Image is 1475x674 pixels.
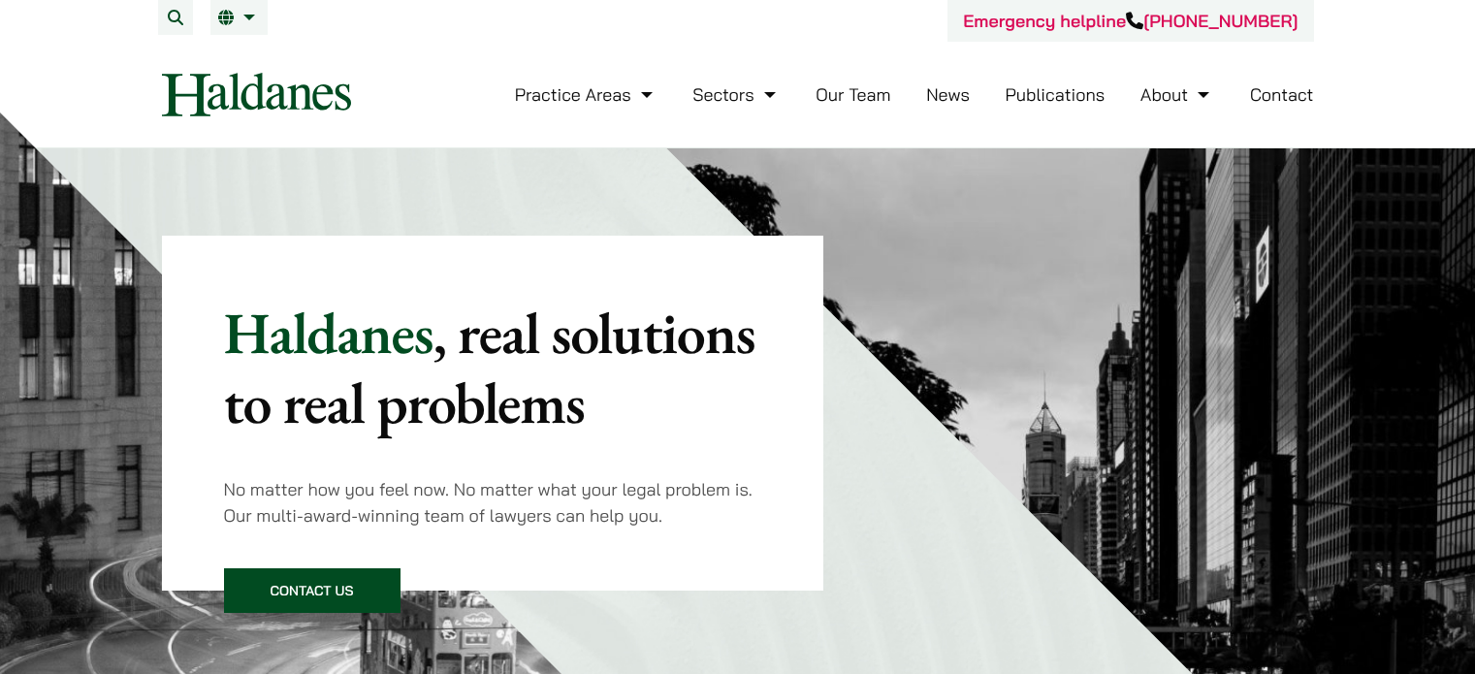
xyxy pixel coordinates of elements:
a: About [1140,83,1214,106]
a: Publications [1006,83,1106,106]
a: News [926,83,970,106]
a: Contact [1250,83,1314,106]
img: Logo of Haldanes [162,73,351,116]
p: Haldanes [224,298,762,437]
a: Our Team [816,83,890,106]
p: No matter how you feel now. No matter what your legal problem is. Our multi-award-winning team of... [224,476,762,529]
a: Emergency helpline[PHONE_NUMBER] [963,10,1298,32]
a: EN [218,10,260,25]
a: Sectors [692,83,780,106]
a: Practice Areas [515,83,657,106]
mark: , real solutions to real problems [224,295,755,440]
a: Contact Us [224,568,401,613]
